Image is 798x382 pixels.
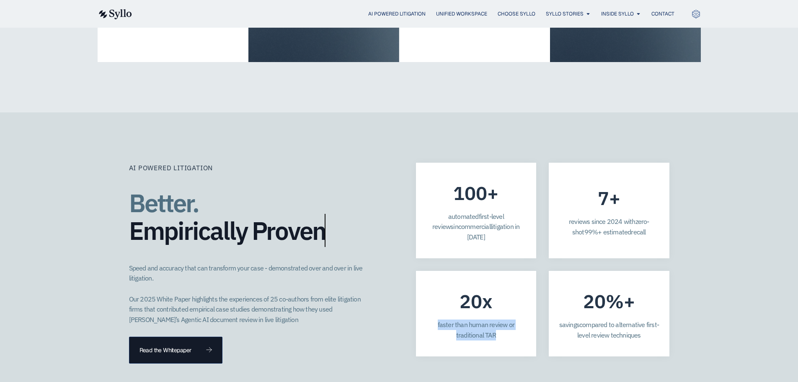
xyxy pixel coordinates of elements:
span: %+ [606,296,635,306]
span: compared to alternative first-level review techniques [577,320,659,339]
nav: Menu [149,10,674,18]
span: a [448,212,452,221]
a: Choose Syllo [498,10,535,18]
span: 99%+ estimated [584,228,631,236]
span: savings [559,320,579,329]
a: Syllo Stories [546,10,584,18]
span: 20 [460,296,482,306]
span: Empirically Proven​ [129,217,325,244]
span: 20 [583,296,606,306]
span: faster than human review or traditional TAR [438,320,514,339]
div: Menu Toggle [149,10,674,18]
span: zero-shot [572,217,649,236]
span: 100 [453,188,487,198]
span: commercial [458,222,491,231]
a: Read the Whitepaper [129,337,223,364]
span: + [609,193,620,203]
span: utomated [452,212,479,221]
p: Speed and accuracy that can transform your case - demonstrated over and over in live litigation. ... [129,263,367,325]
a: Inside Syllo [601,10,634,18]
a: Contact [651,10,674,18]
p: AI Powered Litigation [129,163,213,173]
span: Read the Whitepaper [139,347,191,353]
span: recall [631,228,646,236]
span: first-level reviews [432,212,504,231]
span: 7 [598,193,609,203]
span: Better. [129,186,199,219]
span: in [453,222,458,231]
a: Unified Workspace [436,10,487,18]
span: 4 with [618,217,635,226]
span: reviews since 20 [569,217,615,226]
img: syllo [98,9,132,19]
span: x [482,296,492,306]
span: litigation in [DATE] [467,222,520,241]
span: + [487,188,498,198]
a: AI Powered Litigation [368,10,426,18]
span: 2 [615,217,618,226]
